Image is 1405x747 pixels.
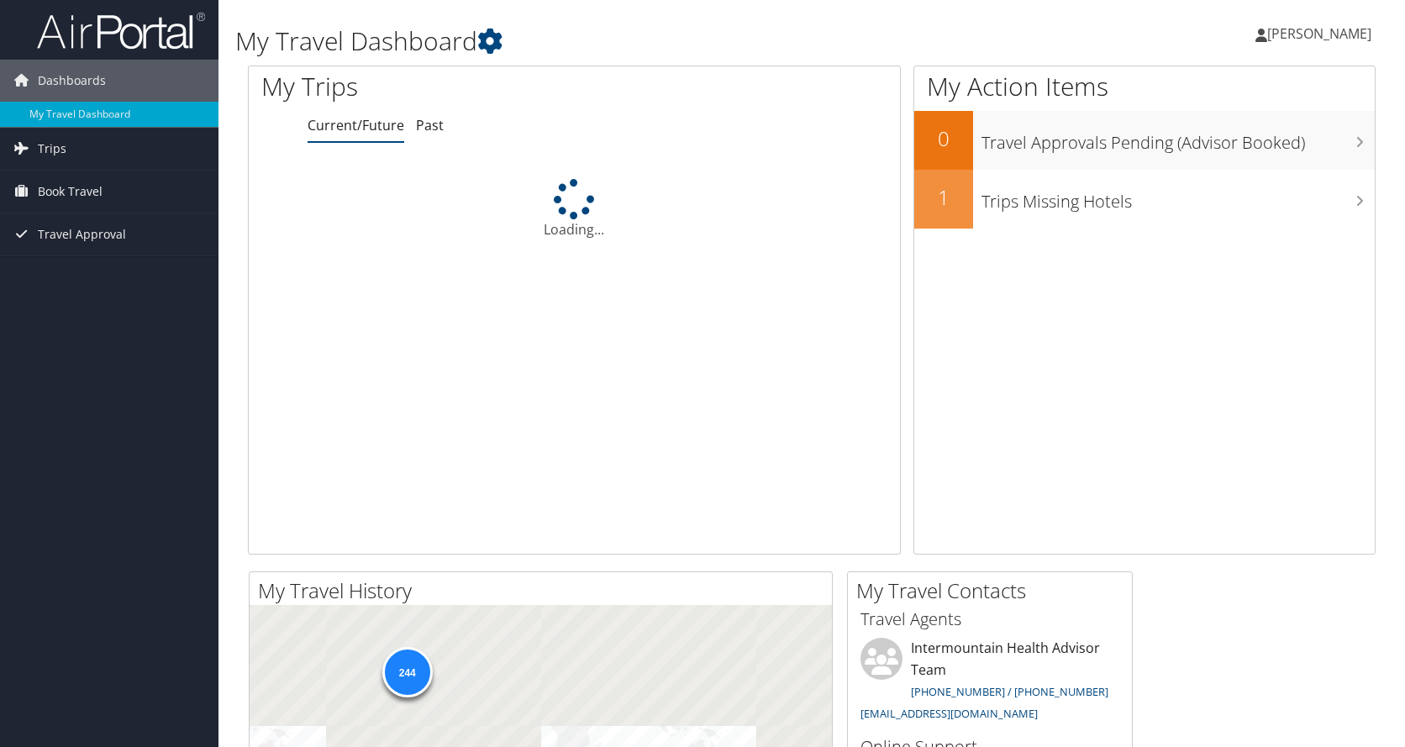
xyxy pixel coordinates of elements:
[914,111,1375,170] a: 0Travel Approvals Pending (Advisor Booked)
[1255,8,1388,59] a: [PERSON_NAME]
[382,647,432,697] div: 244
[914,183,973,212] h2: 1
[235,24,1004,59] h1: My Travel Dashboard
[860,706,1038,721] a: [EMAIL_ADDRESS][DOMAIN_NAME]
[914,170,1375,229] a: 1Trips Missing Hotels
[860,608,1119,631] h3: Travel Agents
[258,576,832,605] h2: My Travel History
[308,116,404,134] a: Current/Future
[261,69,616,104] h1: My Trips
[38,60,106,102] span: Dashboards
[38,128,66,170] span: Trips
[249,179,900,239] div: Loading...
[38,213,126,255] span: Travel Approval
[37,11,205,50] img: airportal-logo.png
[38,171,103,213] span: Book Travel
[914,124,973,153] h2: 0
[1267,24,1371,43] span: [PERSON_NAME]
[852,638,1128,728] li: Intermountain Health Advisor Team
[856,576,1132,605] h2: My Travel Contacts
[981,181,1375,213] h3: Trips Missing Hotels
[416,116,444,134] a: Past
[911,684,1108,699] a: [PHONE_NUMBER] / [PHONE_NUMBER]
[914,69,1375,104] h1: My Action Items
[981,123,1375,155] h3: Travel Approvals Pending (Advisor Booked)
